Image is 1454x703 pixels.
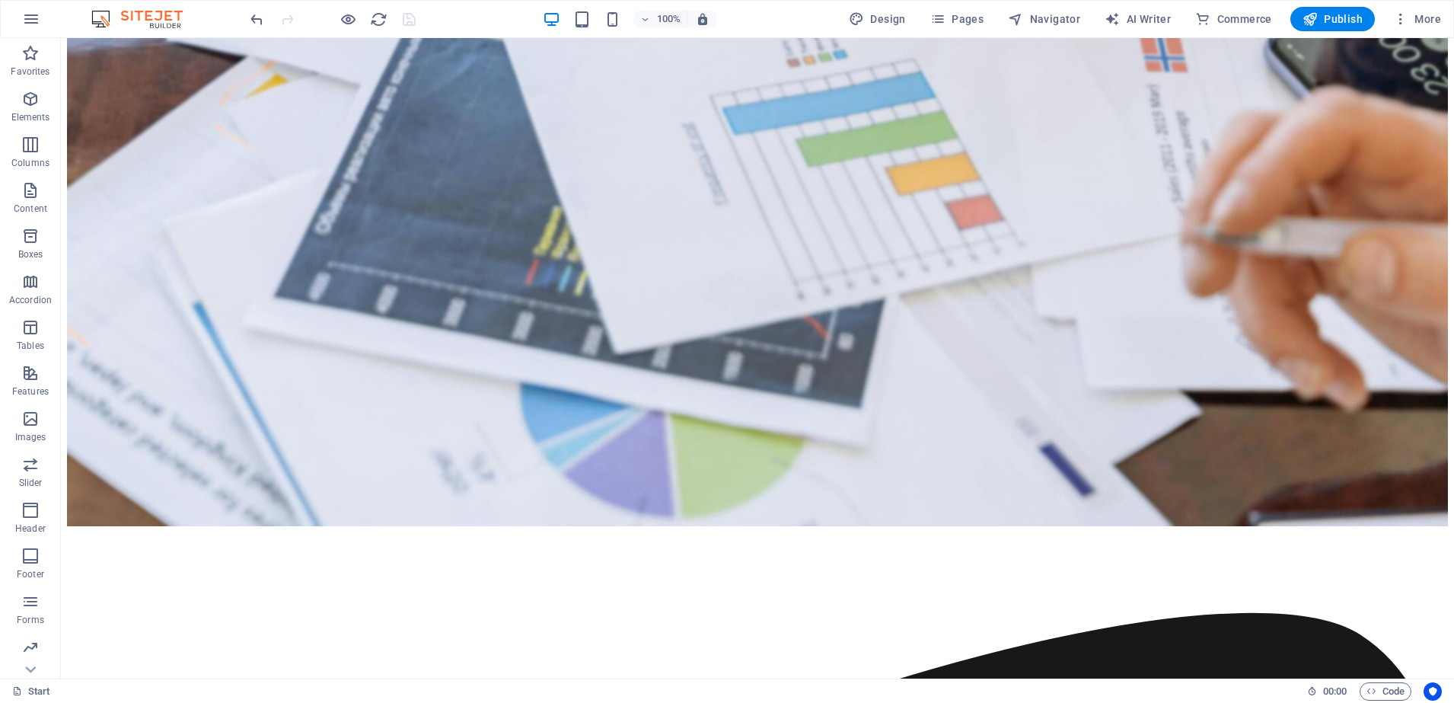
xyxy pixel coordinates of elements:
p: Header [15,522,46,535]
i: Undo: Change image (Ctrl+Z) [248,11,266,28]
img: Editor Logo [88,10,202,28]
p: Favorites [11,66,49,78]
a: Click to cancel selection. Double-click to open Pages [12,682,50,701]
span: Commerce [1195,11,1272,27]
p: Tables [17,340,44,352]
button: undo [247,10,266,28]
p: Features [12,385,49,398]
p: Columns [11,157,49,169]
button: Pages [924,7,990,31]
p: Footer [17,568,44,580]
span: Navigator [1008,11,1080,27]
i: On resize automatically adjust zoom level to fit chosen device. [696,12,709,26]
span: : [1334,685,1336,697]
span: Code [1366,682,1405,701]
span: Pages [930,11,984,27]
p: Forms [17,614,44,626]
p: Slider [19,477,43,489]
h6: Session time [1307,682,1347,701]
span: Publish [1303,11,1363,27]
span: Design [849,11,906,27]
button: Publish [1290,7,1375,31]
i: Reload page [370,11,387,28]
span: AI Writer [1105,11,1171,27]
button: Commerce [1189,7,1278,31]
p: Content [14,203,47,215]
button: AI Writer [1098,7,1177,31]
p: Images [15,431,46,443]
button: Navigator [1002,7,1086,31]
button: Design [843,7,912,31]
h6: 100% [656,10,681,28]
p: Elements [11,111,50,123]
span: More [1393,11,1441,27]
button: reload [369,10,387,28]
button: More [1387,7,1447,31]
button: Code [1360,682,1411,701]
span: 00 00 [1323,682,1347,701]
button: Usercentrics [1424,682,1442,701]
p: Marketing [9,660,51,672]
p: Boxes [18,248,43,260]
p: Accordion [9,294,52,306]
button: 100% [633,10,687,28]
